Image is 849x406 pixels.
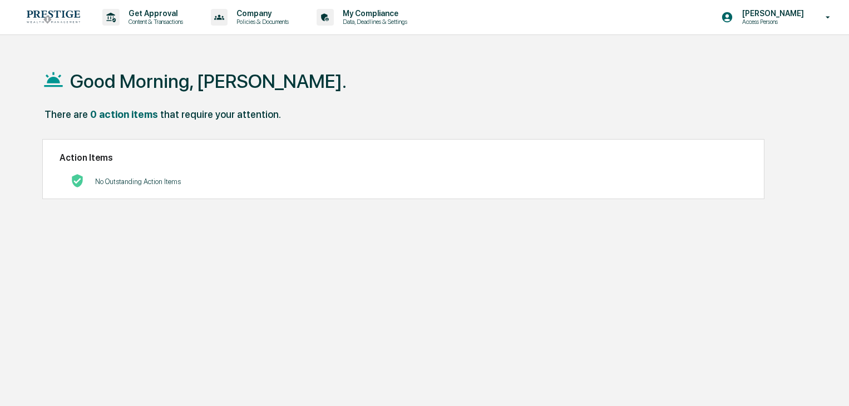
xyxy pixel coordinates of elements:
[813,369,843,399] iframe: Open customer support
[27,11,80,23] img: logo
[160,108,281,120] div: that require your attention.
[120,18,189,26] p: Content & Transactions
[45,108,88,120] div: There are
[60,152,747,163] h2: Action Items
[95,177,181,186] p: No Outstanding Action Items
[733,18,809,26] p: Access Persons
[334,9,413,18] p: My Compliance
[90,108,158,120] div: 0 action items
[71,174,84,187] img: No Actions logo
[120,9,189,18] p: Get Approval
[334,18,413,26] p: Data, Deadlines & Settings
[228,9,294,18] p: Company
[70,70,347,92] h1: Good Morning, [PERSON_NAME].
[228,18,294,26] p: Policies & Documents
[733,9,809,18] p: [PERSON_NAME]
